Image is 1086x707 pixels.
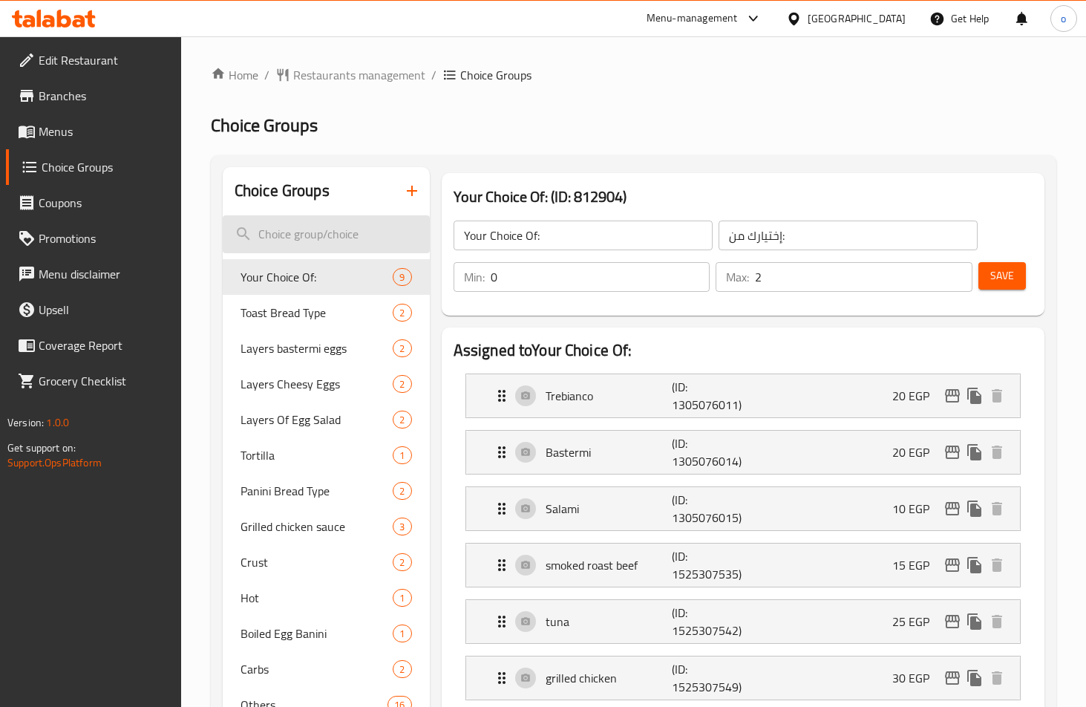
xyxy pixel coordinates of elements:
[39,301,169,319] span: Upsell
[223,330,430,366] div: Layers bastermi eggs2
[466,374,1020,417] div: Expand
[6,292,181,328] a: Upsell
[223,473,430,509] div: Panini Bread Type2
[941,554,964,576] button: edit
[892,556,941,574] p: 15 EGP
[466,487,1020,530] div: Expand
[808,10,906,27] div: [GEOGRAPHIC_DATA]
[393,304,411,322] div: Choices
[986,667,1008,689] button: delete
[39,51,169,69] span: Edit Restaurant
[7,413,44,432] span: Version:
[211,108,318,142] span: Choice Groups
[241,268,393,286] span: Your Choice Of:
[964,385,986,407] button: duplicate
[39,123,169,140] span: Menus
[892,443,941,461] p: 20 EGP
[672,491,756,527] p: (ID: 1305076015)
[546,500,672,518] p: Salami
[393,555,410,570] span: 2
[393,446,411,464] div: Choices
[393,482,411,500] div: Choices
[466,431,1020,474] div: Expand
[46,413,69,432] span: 1.0.0
[223,366,430,402] div: Layers Cheesy Eggs2
[464,268,485,286] p: Min:
[393,413,410,427] span: 2
[941,667,964,689] button: edit
[393,339,411,357] div: Choices
[39,265,169,283] span: Menu disclaimer
[393,662,410,677] span: 2
[39,372,169,390] span: Grocery Checklist
[223,651,430,687] div: Carbs2
[892,387,941,405] p: 20 EGP
[223,509,430,544] div: Grilled chicken sauce3
[672,604,756,639] p: (ID: 1525307542)
[6,185,181,221] a: Coupons
[39,87,169,105] span: Branches
[546,387,672,405] p: Trebianco
[211,66,1056,84] nav: breadcrumb
[941,498,964,520] button: edit
[6,78,181,114] a: Branches
[393,377,410,391] span: 2
[241,411,393,429] span: Layers Of Egg Salad
[393,375,411,393] div: Choices
[460,66,531,84] span: Choice Groups
[223,259,430,295] div: Your Choice Of:9
[466,600,1020,643] div: Expand
[241,589,393,607] span: Hot
[672,378,756,414] p: (ID: 1305076011)
[454,537,1033,593] li: Expand
[393,589,411,607] div: Choices
[986,610,1008,633] button: delete
[6,221,181,256] a: Promotions
[466,544,1020,587] div: Expand
[6,363,181,399] a: Grocery Checklist
[393,484,410,498] span: 2
[393,411,411,429] div: Choices
[964,610,986,633] button: duplicate
[431,66,436,84] li: /
[892,613,941,631] p: 25 EGP
[39,229,169,247] span: Promotions
[223,437,430,473] div: Tortilla1
[454,185,1033,209] h3: Your Choice Of: (ID: 812904)
[241,553,393,571] span: Crust
[235,180,330,202] h2: Choice Groups
[892,669,941,687] p: 30 EGP
[393,449,410,463] span: 1
[454,480,1033,537] li: Expand
[454,593,1033,650] li: Expand
[6,149,181,185] a: Choice Groups
[964,498,986,520] button: duplicate
[454,424,1033,480] li: Expand
[39,194,169,212] span: Coupons
[293,66,425,84] span: Restaurants management
[990,267,1014,285] span: Save
[986,498,1008,520] button: delete
[454,339,1033,362] h2: Assigned to Your Choice Of:
[546,669,672,687] p: grilled chicken
[978,262,1026,290] button: Save
[393,660,411,678] div: Choices
[964,554,986,576] button: duplicate
[393,520,410,534] span: 3
[393,306,410,320] span: 2
[211,66,258,84] a: Home
[241,304,393,322] span: Toast Bread Type
[454,368,1033,424] li: Expand
[275,66,425,84] a: Restaurants management
[223,402,430,437] div: Layers Of Egg Salad2
[6,42,181,78] a: Edit Restaurant
[941,385,964,407] button: edit
[7,438,76,457] span: Get support on:
[393,625,411,642] div: Choices
[892,500,941,518] p: 10 EGP
[7,453,102,472] a: Support.OpsPlatform
[986,554,1008,576] button: delete
[39,336,169,354] span: Coverage Report
[241,375,393,393] span: Layers Cheesy Eggs
[454,650,1033,706] li: Expand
